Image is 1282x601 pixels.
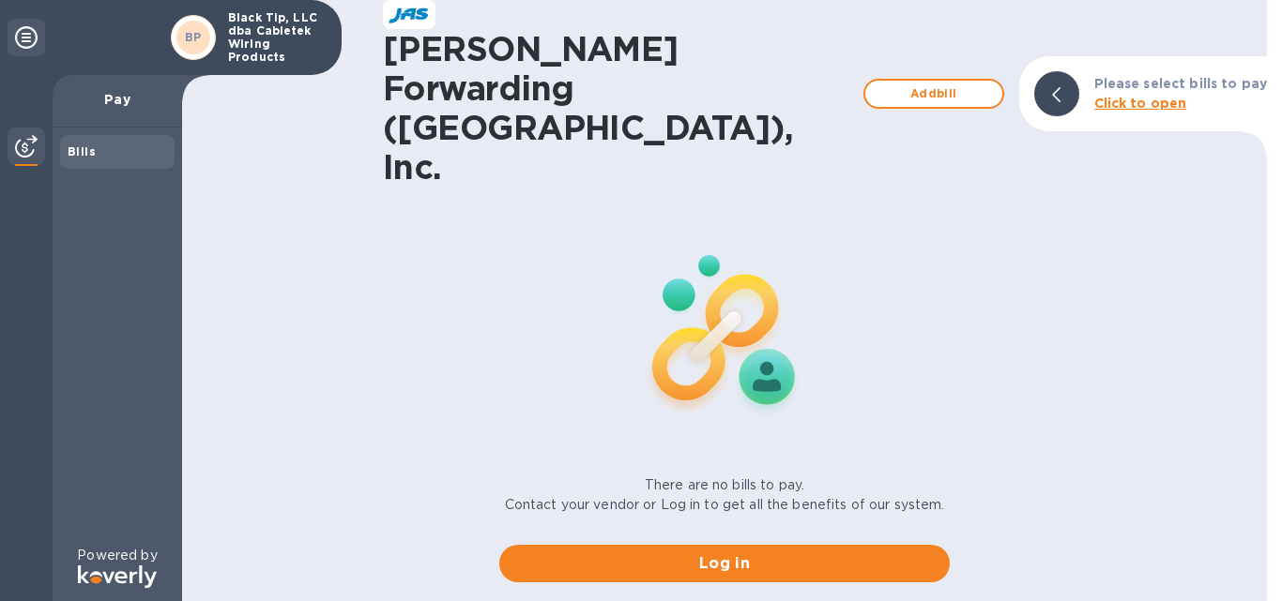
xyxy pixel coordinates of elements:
[863,79,1004,109] button: Addbill
[1094,76,1267,91] b: Please select bills to pay
[499,545,950,582] button: Log in
[1094,96,1187,111] b: Click to open
[78,565,157,588] img: Logo
[228,11,322,64] p: Black Tip, LLC dba Cabletek Wiring Products
[880,83,987,105] span: Add bill
[383,29,854,187] h1: [PERSON_NAME] Forwarding ([GEOGRAPHIC_DATA]), Inc.
[77,546,157,565] p: Powered by
[68,90,167,109] p: Pay
[514,552,935,575] span: Log in
[68,144,96,158] b: Bills
[185,30,202,44] b: BP
[505,475,945,515] p: There are no bills to pay. Contact your vendor or Log in to get all the benefits of our system.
